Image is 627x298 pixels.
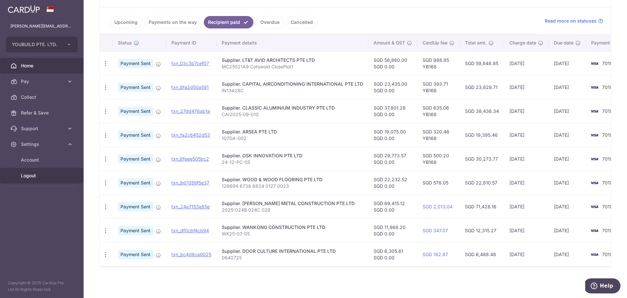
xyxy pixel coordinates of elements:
div: Supplier. LT&T AVID ARCHITECTS PTE LTD [222,57,363,63]
span: 7019 [602,132,613,138]
span: Status [118,40,132,46]
a: txn_27dd476ab1a [171,108,210,114]
td: SGD 6,488.48 [460,242,504,266]
td: SGD 19,075.00 SGD 0.00 [368,123,417,147]
td: [DATE] [504,195,549,219]
img: CardUp [8,5,40,13]
td: SGD 22,810.57 [460,171,504,195]
a: Overdue [256,16,284,28]
p: IN13428C [222,87,363,94]
span: Due date [554,40,573,46]
div: Supplier. CLASSIC ALUMINIUM INDUSTRY PTE LTD [222,105,363,111]
td: SGD 988.85 YB168 [417,51,460,75]
td: [DATE] [549,75,586,99]
td: SGD 6,305.61 SGD 0.00 [368,242,417,266]
img: Bank Card [588,107,601,115]
td: SGD 69,415.12 SGD 0.00 [368,195,417,219]
a: txn_24e7153e85e [171,204,210,209]
span: Logout [21,172,64,179]
span: Payment Sent [118,107,153,116]
img: Bank Card [588,83,601,91]
span: YOUBUILD PTE. LTD. [12,41,60,48]
div: Supplier. [PERSON_NAME] METAL CONSTRUCTION PTE LTD [222,200,363,207]
td: SGD 393.71 YB168 [417,75,460,99]
span: CardUp fee [423,40,447,46]
td: SGD 38,436.34 [460,99,504,123]
th: Payment details [217,34,368,51]
p: 0640725 [222,254,363,261]
td: [DATE] [504,219,549,242]
div: Supplier. WOOD & WOOD FLOORING PTE LTD [222,176,363,183]
a: SGD 2,013.04 [423,204,453,209]
div: Supplier. WANKONG CONSTRUCTION PTE LTD [222,224,363,231]
a: Upcoming [110,16,142,28]
img: Bank Card [588,227,601,235]
span: Payment Sent [118,154,153,164]
img: Bank Card [588,251,601,258]
span: Payment Sent [118,59,153,68]
td: SGD 12,315.27 [460,219,504,242]
a: Payments on the way [144,16,201,28]
span: 7019 [602,204,613,209]
td: SGD 635.06 YB168 [417,99,460,123]
span: 7019 [602,84,613,90]
span: Home [21,62,64,69]
td: [DATE] [549,171,586,195]
span: Refer & Save [21,110,64,116]
td: [DATE] [549,195,586,219]
a: txn_fa2c6452d53 [171,132,210,138]
span: Account [21,157,64,163]
img: Bank Card [588,60,601,67]
td: [DATE] [504,123,549,147]
a: txn_03c3b7cef07 [171,61,209,66]
div: Supplier. ARSEA PTE LTD [222,129,363,135]
td: SGD 11,968.20 SGD 0.00 [368,219,417,242]
span: 7019 [602,61,613,66]
a: txn_9d7059f5e37 [171,180,209,185]
span: Pay [21,78,64,85]
a: txn_6feee505bc2 [171,156,209,162]
iframe: Opens a widget where you can find more information [585,278,620,295]
span: Collect [21,94,64,100]
td: SGD 19,395.46 [460,123,504,147]
td: SGD 23,435.00 SGD 0.00 [368,75,417,99]
td: SGD 22,232.52 SGD 0.00 [368,171,417,195]
td: [DATE] [549,219,586,242]
td: [DATE] [504,99,549,123]
a: txn_8fa2d50a591 [171,84,209,90]
a: SGD 347.07 [423,228,448,233]
a: Recipient paid [204,16,253,28]
span: Read more on statuses [545,18,597,24]
p: 126694 6738 6834 0127 0023 [222,183,363,189]
span: Settings [21,141,64,148]
p: 24-12-PC-05 [222,159,363,166]
a: Read more on statuses [545,18,603,24]
td: SGD 37,801.28 SGD 0.00 [368,99,417,123]
a: txn_bc4d8ca9025 [171,252,211,257]
td: [DATE] [504,51,549,75]
p: MC25021A9 Cotswold ClosePlot1 [222,63,363,70]
a: Cancelled [286,16,317,28]
span: Payment Sent [118,83,153,92]
td: SGD 500.20 YB168 [417,147,460,171]
td: [DATE] [549,99,586,123]
td: [DATE] [549,123,586,147]
span: 7019 [602,108,613,114]
img: Bank Card [588,155,601,163]
span: Payment Sent [118,202,153,211]
span: Total amt. [465,40,487,46]
div: Supplier. CAPITAL AIRCONDITIONING INTERNATIONAL PTE LTD [222,81,363,87]
div: Supplier. DOOR CULTURE INTERNATIONAL PTE LTD [222,248,363,254]
td: SGD 578.05 [417,171,460,195]
td: [DATE] [504,147,549,171]
span: 7019 [602,156,613,162]
th: Payment ID [166,34,217,51]
td: [DATE] [504,75,549,99]
span: Charge date [509,40,536,46]
td: SGD 71,428.16 [460,195,504,219]
td: [DATE] [504,171,549,195]
a: txn_df0cbf4cb94 [171,228,209,233]
p: [PERSON_NAME][EMAIL_ADDRESS][DOMAIN_NAME] [10,23,73,29]
td: SGD 58,860.00 SGD 0.00 [368,51,417,75]
span: Support [21,125,64,132]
